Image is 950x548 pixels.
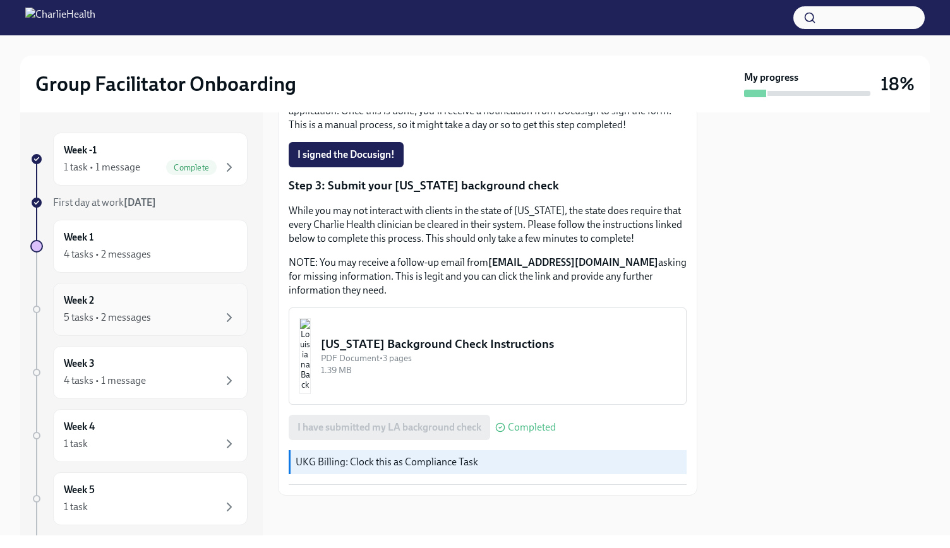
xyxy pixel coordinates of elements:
a: Week 14 tasks • 2 messages [30,220,248,273]
button: I signed the Docusign! [289,142,404,167]
a: Week -11 task • 1 messageComplete [30,133,248,186]
div: 1 task [64,437,88,451]
strong: [DATE] [124,196,156,208]
p: UKG Billing: Clock this as Compliance Task [296,455,682,469]
h6: Week 3 [64,357,95,371]
span: Complete [166,163,217,172]
p: Step 3: Submit your [US_STATE] background check [289,177,687,194]
span: Completed [508,422,556,432]
h6: Week -1 [64,143,97,157]
h2: Group Facilitator Onboarding [35,71,296,97]
img: Louisiana Background Check Instructions [299,318,311,394]
a: Week 34 tasks • 1 message [30,346,248,399]
div: 4 tasks • 2 messages [64,247,151,261]
span: I signed the Docusign! [298,148,395,161]
div: [US_STATE] Background Check Instructions [321,336,676,352]
span: First day at work [53,196,156,208]
h6: Week 1 [64,230,93,244]
strong: [EMAIL_ADDRESS][DOMAIN_NAME] [488,256,658,268]
img: CharlieHealth [25,8,95,28]
div: PDF Document • 3 pages [321,352,676,364]
button: [US_STATE] Background Check InstructionsPDF Document•3 pages1.39 MB [289,307,687,405]
div: 1 task [64,500,88,514]
p: While you may not interact with clients in the state of [US_STATE], the state does require that e... [289,204,687,246]
h6: Week 5 [64,483,95,497]
a: Week 25 tasks • 2 messages [30,283,248,336]
h3: 18% [881,73,915,95]
strong: My progress [744,71,798,85]
a: First day at work[DATE] [30,196,248,210]
p: NOTE: You may receive a follow-up email from asking for missing information. This is legit and yo... [289,256,687,297]
div: 4 tasks • 1 message [64,374,146,388]
h6: Week 4 [64,420,95,434]
a: Week 51 task [30,472,248,525]
a: Week 41 task [30,409,248,462]
div: 1.39 MB [321,364,676,376]
div: 5 tasks • 2 messages [64,311,151,325]
h6: Week 2 [64,294,94,307]
div: 1 task • 1 message [64,160,140,174]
